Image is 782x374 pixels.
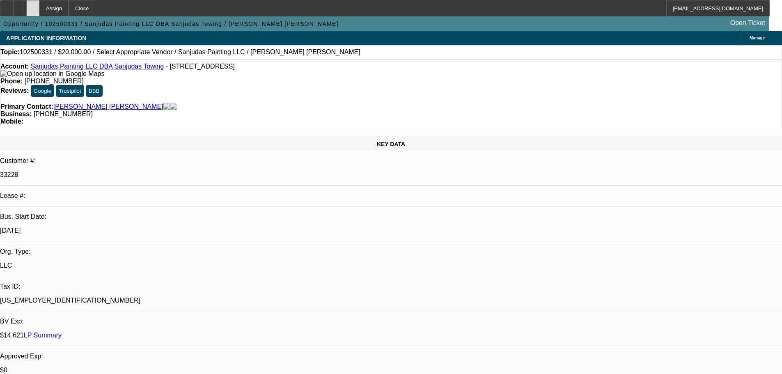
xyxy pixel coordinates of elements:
[31,63,164,70] a: Sanjudas Painting LLC DBA Sanjudas Towing
[0,118,23,125] strong: Mobile:
[25,78,84,85] span: [PHONE_NUMBER]
[0,78,23,85] strong: Phone:
[727,16,768,30] a: Open Ticket
[0,110,32,117] strong: Business:
[170,103,177,110] img: linkedin-icon.png
[34,110,93,117] span: [PHONE_NUMBER]
[0,103,53,110] strong: Primary Contact:
[0,70,104,77] a: View Google Maps
[163,103,170,110] img: facebook-icon.png
[24,332,62,339] a: LP Summary
[166,63,235,70] span: - [STREET_ADDRESS]
[31,85,54,97] button: Google
[0,87,29,94] strong: Reviews:
[20,48,360,56] span: 102500331 / $20,000.00 / Select Appropriate Vendor / Sanjudas Painting LLC / [PERSON_NAME] [PERSO...
[377,141,405,147] span: KEY DATA
[0,63,29,70] strong: Account:
[3,21,339,27] span: Opportunity / 102500331 / Sanjudas Painting LLC DBA Sanjudas Towing / [PERSON_NAME] [PERSON_NAME]
[0,70,104,78] img: Open up location in Google Maps
[750,36,765,40] span: Manage
[0,48,20,56] strong: Topic:
[86,85,103,97] button: BBB
[56,85,84,97] button: Trustpilot
[6,35,86,41] span: APPLICATION INFORMATION
[53,103,163,110] a: [PERSON_NAME] [PERSON_NAME]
